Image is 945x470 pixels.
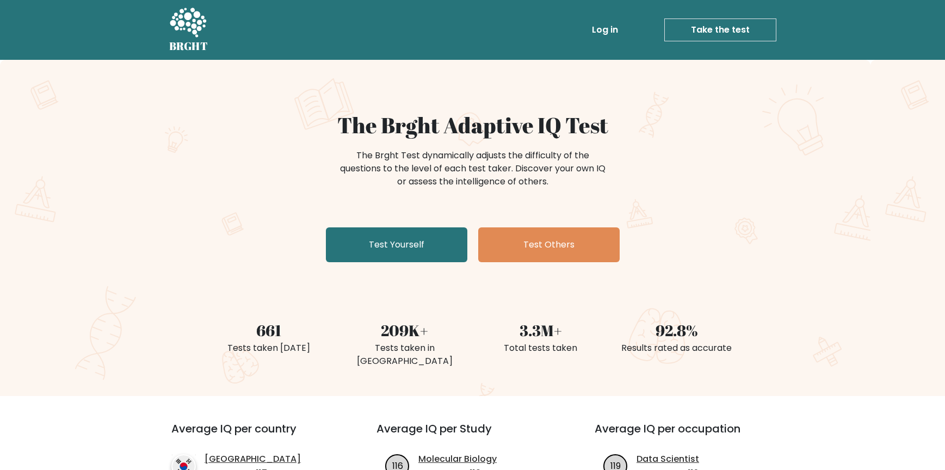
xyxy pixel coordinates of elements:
div: Results rated as accurate [615,342,738,355]
a: Molecular Biology [418,453,497,466]
div: The Brght Test dynamically adjusts the difficulty of the questions to the level of each test take... [337,149,609,188]
a: Data Scientist [637,453,699,466]
div: 92.8% [615,319,738,342]
h1: The Brght Adaptive IQ Test [207,112,738,138]
h3: Average IQ per country [171,422,337,448]
a: [GEOGRAPHIC_DATA] [205,453,301,466]
a: Log in [588,19,622,41]
a: BRGHT [169,4,208,55]
div: 3.3M+ [479,319,602,342]
h3: Average IQ per Study [376,422,569,448]
div: 209K+ [343,319,466,342]
a: Take the test [664,18,776,41]
a: Test Others [478,227,620,262]
h5: BRGHT [169,40,208,53]
div: Tests taken in [GEOGRAPHIC_DATA] [343,342,466,368]
a: Test Yourself [326,227,467,262]
div: Tests taken [DATE] [207,342,330,355]
div: 661 [207,319,330,342]
h3: Average IQ per occupation [595,422,787,448]
div: Total tests taken [479,342,602,355]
